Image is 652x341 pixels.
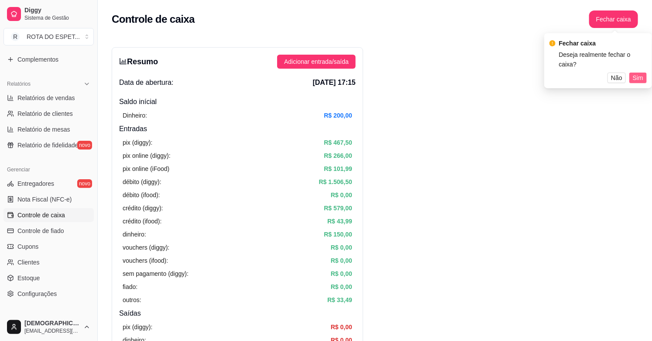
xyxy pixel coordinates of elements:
[17,125,70,134] span: Relatório de mesas
[3,52,94,66] a: Complementos
[123,295,141,305] article: outros:
[17,195,72,204] span: Nota Fiscal (NFC-e)
[3,177,94,191] a: Entregadoresnovo
[331,243,352,252] article: R$ 0,00
[3,107,94,121] a: Relatório de clientes
[331,256,352,265] article: R$ 0,00
[611,73,622,83] span: Não
[123,203,163,213] article: crédito (diggy):
[123,256,168,265] article: vouchers (ifood):
[123,282,137,292] article: fiado:
[17,179,54,188] span: Entregadores
[123,216,161,226] article: crédito (ifood):
[123,322,152,332] article: pix (diggy):
[17,211,65,219] span: Controle de caixa
[123,111,147,120] article: Dinheiro:
[119,57,127,65] span: bar-chart
[629,73,647,83] button: Sim
[24,327,80,334] span: [EMAIL_ADDRESS][DOMAIN_NAME]
[3,224,94,238] a: Controle de fiado
[327,295,352,305] article: R$ 33,49
[607,73,626,83] button: Não
[331,269,352,278] article: R$ 0,00
[123,269,189,278] article: sem pagamento (diggy):
[559,38,647,48] div: Fechar caixa
[123,190,160,200] article: débito (ifood):
[112,12,195,26] h2: Controle de caixa
[123,230,146,239] article: dinheiro:
[324,164,352,174] article: R$ 101,99
[24,14,90,21] span: Sistema de Gestão
[17,55,58,64] span: Complementos
[119,97,356,107] h4: Saldo inícial
[3,28,94,45] button: Select a team
[3,311,94,325] div: Diggy
[24,7,90,14] span: Diggy
[27,32,80,41] div: ROTA DO ESPET ...
[324,203,352,213] article: R$ 579,00
[3,317,94,338] button: [DEMOGRAPHIC_DATA][EMAIL_ADDRESS][DOMAIN_NAME]
[3,287,94,301] a: Configurações
[3,192,94,206] a: Nota Fiscal (NFC-e)
[313,77,356,88] span: [DATE] 17:15
[324,151,352,160] article: R$ 266,00
[284,57,349,66] span: Adicionar entrada/saída
[119,77,174,88] span: Data de abertura:
[277,55,356,69] button: Adicionar entrada/saída
[119,124,356,134] h4: Entradas
[11,32,20,41] span: R
[3,208,94,222] a: Controle de caixa
[17,94,75,102] span: Relatórios de vendas
[123,138,152,147] article: pix (diggy):
[17,289,57,298] span: Configurações
[3,91,94,105] a: Relatórios de vendas
[123,177,161,187] article: débito (diggy):
[3,3,94,24] a: DiggySistema de Gestão
[324,230,352,239] article: R$ 150,00
[589,10,638,28] button: Fechar caixa
[7,80,31,87] span: Relatórios
[559,50,647,69] div: Deseja realmente fechar o caixa?
[549,40,556,46] span: exclamation-circle
[3,271,94,285] a: Estoque
[24,320,80,327] span: [DEMOGRAPHIC_DATA]
[123,243,169,252] article: vouchers (diggy):
[3,122,94,136] a: Relatório de mesas
[119,56,158,68] h3: Resumo
[17,242,38,251] span: Cupons
[319,177,352,187] article: R$ 1.506,50
[17,258,40,267] span: Clientes
[123,151,171,160] article: pix online (diggy):
[327,216,352,226] article: R$ 43,99
[3,163,94,177] div: Gerenciar
[119,308,356,319] h4: Saídas
[324,138,352,147] article: R$ 467,50
[3,240,94,254] a: Cupons
[123,164,169,174] article: pix online (iFood)
[17,109,73,118] span: Relatório de clientes
[331,190,352,200] article: R$ 0,00
[17,226,64,235] span: Controle de fiado
[331,322,352,332] article: R$ 0,00
[324,111,352,120] article: R$ 200,00
[17,274,40,282] span: Estoque
[3,138,94,152] a: Relatório de fidelidadenovo
[3,255,94,269] a: Clientes
[17,141,78,150] span: Relatório de fidelidade
[633,73,643,83] span: Sim
[331,282,352,292] article: R$ 0,00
